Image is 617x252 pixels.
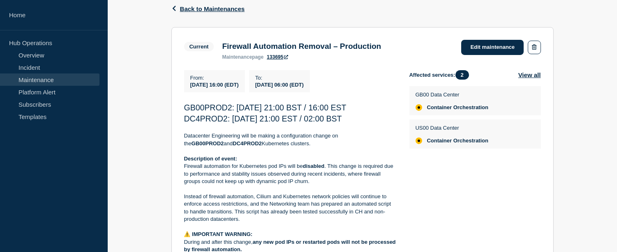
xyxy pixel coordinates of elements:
[222,54,252,60] span: maintenance
[255,82,304,88] span: [DATE] 06:00 (EDT)
[455,70,469,80] span: 2
[222,54,263,60] p: page
[427,104,489,111] span: Container Orchestration
[267,54,288,60] a: 133695
[416,104,422,111] div: affected
[184,156,237,162] strong: Description of event:
[303,163,325,169] strong: disabled
[461,40,524,55] a: Edit maintenance
[409,70,473,80] span: Affected services:
[416,137,422,144] div: affected
[184,103,347,112] span: GB00PROD2: [DATE] 21:00 BST / 16:00 EST
[184,42,214,51] span: Current
[184,132,396,147] p: Datacenter Engineering will be making a configuration change on the and Kubernetes clusters.
[184,231,253,237] strong: ⚠️ IMPORTANT WARNING:
[255,75,304,81] p: To :
[192,140,224,147] strong: GB00PROD2
[184,163,396,185] p: Firewall automation for Kubernetes pod IPs will be . This change is required due to performance a...
[190,82,239,88] span: [DATE] 16:00 (EDT)
[190,75,239,81] p: From :
[180,5,245,12] span: Back to Maintenances
[416,92,489,98] p: GB00 Data Center
[427,137,489,144] span: Container Orchestration
[171,5,245,12] button: Back to Maintenances
[222,42,381,51] h3: Firewall Automation Removal – Production
[184,193,396,223] p: Instead of firewall automation, Cilium and Kubernetes network policies will continue to enforce a...
[233,140,262,147] strong: DC4PROD2
[518,70,541,80] button: View all
[416,125,489,131] p: US00 Data Center
[184,114,342,123] span: DC4PROD2: [DATE] 21:00 EST / 02:00 BST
